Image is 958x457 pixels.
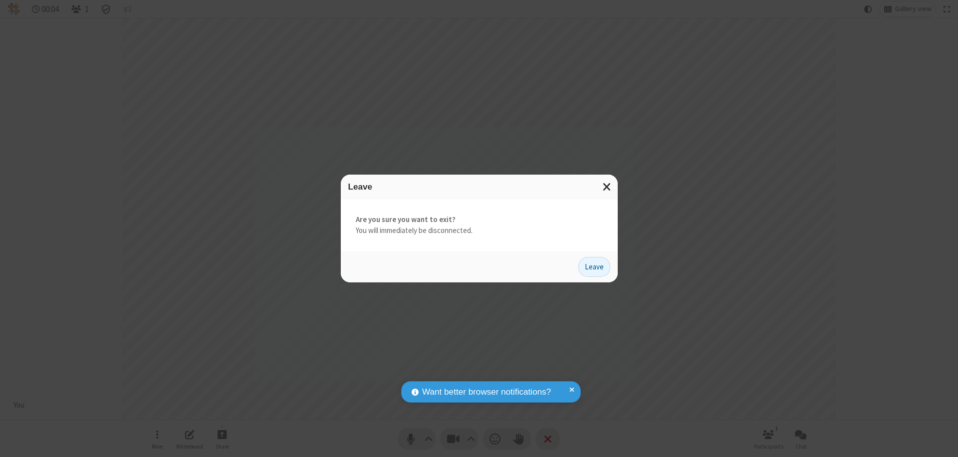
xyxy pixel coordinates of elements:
div: You will immediately be disconnected. [341,199,618,251]
button: Leave [578,257,610,277]
h3: Leave [348,182,610,192]
strong: Are you sure you want to exit? [356,214,603,226]
button: Close modal [597,175,618,199]
span: Want better browser notifications? [422,386,551,399]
